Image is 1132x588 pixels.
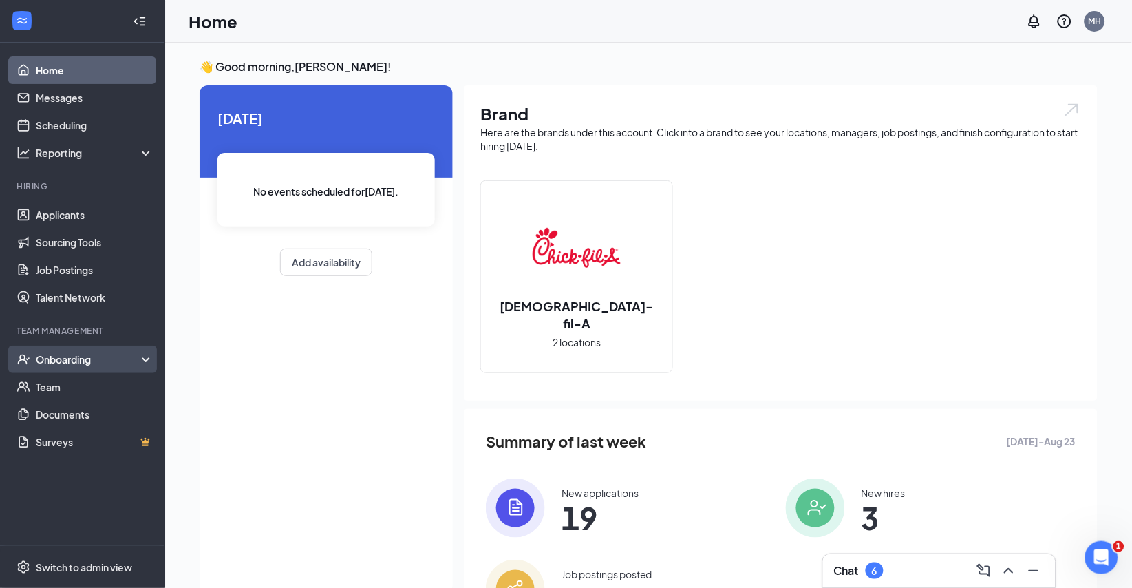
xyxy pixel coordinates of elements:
svg: Settings [17,560,30,574]
svg: ComposeMessage [976,563,992,579]
div: Team Management [17,325,151,337]
div: New hires [862,486,906,500]
span: 1 [1113,541,1124,552]
div: Switch to admin view [36,560,132,574]
svg: ChevronUp [1001,563,1017,579]
img: Chick-fil-A [533,204,621,292]
a: Home [36,56,153,84]
a: Sourcing Tools [36,229,153,256]
span: [DATE] - Aug 23 [1007,434,1076,449]
svg: WorkstreamLogo [15,14,29,28]
button: ComposeMessage [973,560,995,582]
svg: QuestionInfo [1056,13,1073,30]
div: MH [1089,15,1102,27]
img: icon [486,479,545,538]
a: Scheduling [36,112,153,139]
span: No events scheduled for [DATE] . [254,184,399,199]
div: Job postings posted [562,567,652,581]
button: Add availability [280,249,372,276]
a: Messages [36,84,153,112]
svg: Minimize [1025,563,1042,579]
svg: Notifications [1026,13,1043,30]
span: 3 [862,505,906,530]
a: SurveysCrown [36,428,153,456]
span: 2 locations [553,335,601,350]
div: Hiring [17,180,151,192]
button: Minimize [1023,560,1045,582]
div: Here are the brands under this account. Click into a brand to see your locations, managers, job p... [480,125,1081,153]
span: 19 [562,505,639,530]
svg: UserCheck [17,353,30,366]
img: open.6027fd2a22e1237b5b06.svg [1063,102,1081,118]
span: Summary of last week [486,430,646,454]
svg: Analysis [17,146,30,160]
iframe: Intercom live chat [1085,541,1118,574]
span: [DATE] [217,107,435,129]
div: 6 [872,565,877,577]
h3: 👋 Good morning, [PERSON_NAME] ! [200,59,1098,74]
h1: Brand [480,102,1081,125]
div: Onboarding [36,353,142,366]
div: Reporting [36,146,154,160]
svg: Collapse [133,14,147,28]
a: Documents [36,401,153,428]
a: Applicants [36,201,153,229]
h2: [DEMOGRAPHIC_DATA]-fil-A [481,297,672,332]
img: icon [786,479,845,538]
h3: Chat [834,563,859,578]
a: Talent Network [36,284,153,311]
a: Team [36,373,153,401]
button: ChevronUp [998,560,1020,582]
div: New applications [562,486,639,500]
a: Job Postings [36,256,153,284]
h1: Home [189,10,237,33]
